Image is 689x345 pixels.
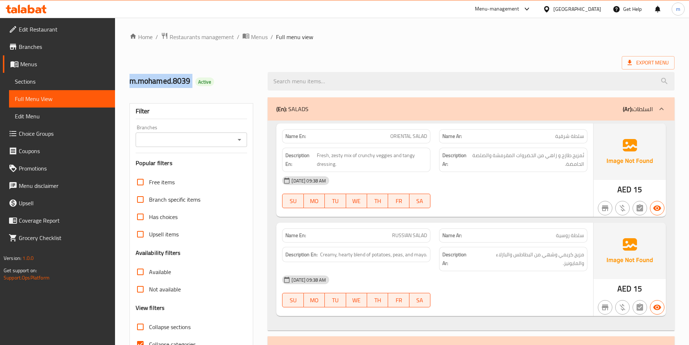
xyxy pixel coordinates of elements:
span: MO [307,196,322,206]
span: WE [349,295,364,306]
span: TH [370,196,385,206]
div: Menu-management [475,5,519,13]
a: Edit Menu [9,108,115,125]
a: Restaurants management [161,32,234,42]
div: Filter [136,104,247,119]
button: TH [367,293,388,307]
strong: Name En: [285,232,306,239]
span: Menus [20,60,109,68]
span: m [676,5,680,13]
nav: breadcrumb [129,32,675,42]
button: Open [234,135,244,145]
span: سلطة روسية [556,232,584,239]
a: Upsell [3,194,115,212]
b: (Ar): [623,104,633,114]
span: FR [391,196,406,206]
a: Coverage Report [3,212,115,229]
span: Version: [4,253,21,263]
a: Promotions [3,160,115,177]
span: [DATE] 09:38 AM [289,277,329,283]
button: Not branch specific item [598,300,612,315]
span: Get support on: [4,266,37,275]
span: [DATE] 09:38 AM [289,177,329,184]
a: Sections [9,73,115,90]
button: TH [367,194,388,208]
span: TH [370,295,385,306]
h2: m.mohamed.8039 [129,76,259,87]
strong: Description Ar: [442,250,473,268]
b: (En): [276,104,287,114]
span: Choice Groups [19,129,109,138]
button: TU [325,293,346,307]
span: 15 [633,182,642,197]
span: Export Menu [622,56,675,70]
li: / [237,33,239,41]
a: Coupons [3,142,115,160]
span: RUSSIAN SALAD [392,232,427,239]
li: / [156,33,158,41]
button: Purchased item [615,300,630,315]
a: Grocery Checklist [3,229,115,247]
img: Ae5nvW7+0k+MAAAAAElFTkSuQmCC [594,123,666,180]
span: SU [285,295,301,306]
button: FR [388,194,409,208]
h3: View filters [136,304,165,312]
span: SA [412,295,428,306]
span: Free items [149,178,175,186]
img: Ae5nvW7+0k+MAAAAAElFTkSuQmCC [594,223,666,279]
span: FR [391,295,406,306]
p: السلطات [623,105,653,113]
strong: Description En: [285,151,315,169]
span: Menu disclaimer [19,181,109,190]
a: Menus [3,55,115,73]
span: WE [349,196,364,206]
span: SA [412,196,428,206]
span: Fresh, zesty mix of crunchy veggies and tangy dressing. [317,151,427,169]
span: Menus [251,33,268,41]
h3: Popular filters [136,159,247,167]
span: Upsell [19,199,109,207]
span: 15 [633,282,642,296]
span: Full menu view [276,33,313,41]
li: / [271,33,273,41]
input: search [268,72,675,91]
span: Has choices [149,213,178,221]
span: Coverage Report [19,216,109,225]
a: Menus [242,32,268,42]
span: مزيج كريمي وشهي من البطاطس والبازلاء والمايونيز. [475,250,584,268]
span: Sections [15,77,109,86]
span: ئمزيج طازج و زاهي من الخضروات المقرمشة والصلصة الحامضة. [471,151,584,169]
h3: Availability filters [136,249,181,257]
span: Available [149,268,171,276]
span: Edit Restaurant [19,25,109,34]
span: Coupons [19,147,109,155]
button: SU [282,293,303,307]
span: AED [617,282,631,296]
a: Branches [3,38,115,55]
div: [GEOGRAPHIC_DATA] [553,5,601,13]
div: (En): SALADS(Ar):السلطات [268,121,675,331]
a: Edit Restaurant [3,21,115,38]
span: Active [195,79,214,85]
strong: Name En: [285,132,306,140]
button: SU [282,194,303,208]
a: Support.OpsPlatform [4,273,50,282]
div: Active [195,77,214,86]
button: FR [388,293,409,307]
span: Export Menu [628,58,669,67]
button: Not has choices [633,201,647,215]
strong: Name Ar: [442,132,462,140]
span: سلطة شرقية [555,132,584,140]
button: SA [409,194,430,208]
span: SU [285,196,301,206]
button: TU [325,194,346,208]
strong: Description En: [285,250,318,259]
a: Choice Groups [3,125,115,142]
span: Restaurants management [170,33,234,41]
strong: Description Ar: [442,151,469,169]
span: Creamy, hearty blend of potatoes, peas, and mayo. [320,250,427,259]
span: Edit Menu [15,112,109,121]
button: Available [650,201,664,215]
button: Not branch specific item [598,201,612,215]
p: SALADS [276,105,309,113]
